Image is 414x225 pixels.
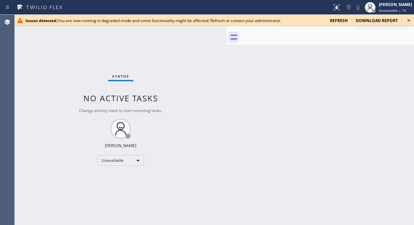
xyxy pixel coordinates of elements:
[97,155,144,166] div: Unavailable
[356,18,398,23] span: download report
[25,18,58,23] b: Issues detected.
[25,18,325,23] div: You are now running in degraded mode and some functionality might be affected. Refresh or contact...
[79,108,162,113] span: Change activity state to start receiving tasks.
[112,74,129,79] span: Status
[105,143,136,148] div: [PERSON_NAME]
[353,3,363,12] button: Mute
[330,18,348,23] span: refresh
[83,93,158,104] span: No active tasks
[379,2,412,7] div: [PERSON_NAME]
[379,8,406,13] span: Unavailable | 1h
